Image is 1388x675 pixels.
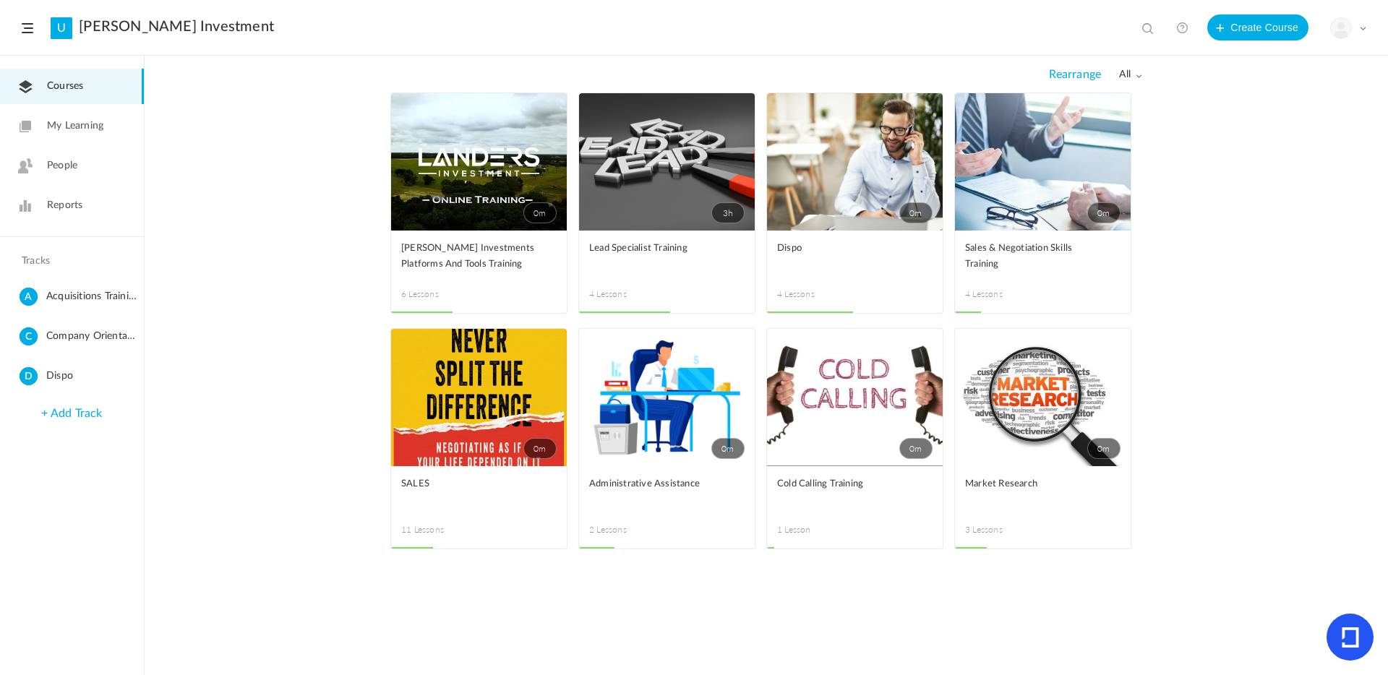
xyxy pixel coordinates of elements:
[777,241,911,257] span: Dispo
[401,476,535,492] span: SALES
[391,329,567,466] a: 0m
[20,288,38,307] cite: A
[20,367,38,387] cite: D
[899,202,933,223] span: 0m
[767,329,943,466] a: 0m
[401,241,535,272] span: [PERSON_NAME] Investments Platforms And Tools Training
[79,18,274,35] a: [PERSON_NAME] Investment
[589,288,667,301] span: 4 Lessons
[46,288,138,306] span: Acquisitions Training
[777,241,933,273] a: Dispo
[589,476,723,492] span: Administrative Assistance
[401,288,479,301] span: 6 Lessons
[46,367,138,385] span: Dispo
[47,198,82,213] span: Reports
[965,241,1099,272] span: Sales & Negotiation Skills Training
[711,438,745,459] span: 0m
[777,476,911,492] span: Cold Calling Training
[899,438,933,459] span: 0m
[401,241,557,273] a: [PERSON_NAME] Investments Platforms And Tools Training
[589,241,745,273] a: Lead Specialist Training
[965,476,1099,492] span: Market Research
[589,241,723,257] span: Lead Specialist Training
[777,523,855,536] span: 1 Lesson
[47,79,83,94] span: Courses
[965,523,1043,536] span: 3 Lessons
[22,255,119,267] h4: Tracks
[391,93,567,231] a: 0m
[955,329,1131,466] a: 0m
[523,438,557,459] span: 0m
[20,327,38,347] cite: C
[46,327,138,345] span: Company Orientation
[1119,69,1142,81] span: all
[965,476,1121,509] a: Market Research
[965,241,1121,273] a: Sales & Negotiation Skills Training
[965,288,1043,301] span: 4 Lessons
[711,202,745,223] span: 3h
[1087,438,1121,459] span: 0m
[1087,202,1121,223] span: 0m
[51,17,72,39] a: U
[579,329,755,466] a: 0m
[777,476,933,509] a: Cold Calling Training
[579,93,755,231] a: 3h
[41,408,102,419] a: + Add Track
[401,523,479,536] span: 11 Lessons
[589,476,745,509] a: Administrative Assistance
[47,158,77,173] span: People
[777,288,855,301] span: 4 Lessons
[767,93,943,231] a: 0m
[589,523,667,536] span: 2 Lessons
[401,476,557,509] a: SALES
[955,93,1131,231] a: 0m
[1049,68,1101,82] span: Rearrange
[1331,18,1351,38] img: user-image.png
[47,119,103,134] span: My Learning
[523,202,557,223] span: 0m
[1207,14,1308,40] button: Create Course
